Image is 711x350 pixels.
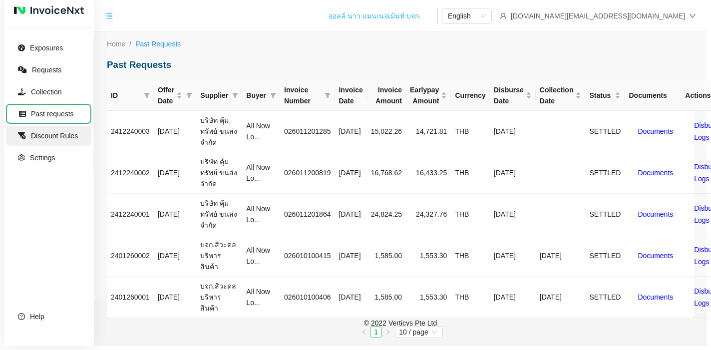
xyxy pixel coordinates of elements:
[395,326,442,338] div: Page Size
[585,152,625,193] td: SETTLED
[335,276,366,318] td: [DATE]
[196,193,242,235] td: บริษัท คุ้มทรัพย์ ขนส่ง จำกัด
[14,6,84,14] img: InvoiceNxt
[335,111,366,152] td: [DATE]
[358,326,370,338] button: left
[406,276,451,318] td: 1,553.30
[638,126,673,137] span: Documents
[280,235,335,276] td: 026010100415
[154,152,196,193] td: [DATE]
[242,193,280,235] td: All Now Lo...
[634,125,677,137] button: Documents
[246,90,266,101] span: Buyer
[242,235,280,276] td: All Now Lo...
[196,276,242,318] td: บจก.สิวะดลบริหารสินค้า
[490,193,536,235] td: [DATE]
[410,84,439,106] span: Earlypay Amount
[585,276,625,318] td: SETTLED
[585,111,625,152] td: SETTLED
[490,152,536,193] td: [DATE]
[361,329,367,335] span: left
[30,313,44,321] a: Help
[158,84,174,106] span: Offer Date
[694,132,709,143] span: Logs
[280,193,335,235] td: 026011201864
[367,111,406,152] td: 15,022.26
[32,66,61,74] a: Requests
[490,235,536,276] td: [DATE]
[335,152,366,193] td: [DATE]
[406,80,451,111] th: this column's title is Earlypay Amount,this column is sortable
[335,235,366,276] td: [DATE]
[492,8,697,24] button: user[DOMAIN_NAME][EMAIL_ADDRESS][DOMAIN_NAME]down
[634,291,677,303] button: Documents
[186,92,192,98] span: filter
[625,80,681,111] th: Documents
[490,111,536,152] td: [DATE]
[634,208,677,220] button: Documents
[329,12,421,20] span: ออลล์ นาว แมนเนจเม้นท์ บจก.
[694,215,709,226] span: Logs
[399,327,438,338] span: 10 / page
[367,193,406,235] td: 24,824.25
[31,110,74,118] a: Past requests
[154,193,196,235] td: [DATE]
[638,292,673,303] span: Documents
[500,12,507,19] span: user
[511,10,685,21] span: [DOMAIN_NAME][EMAIL_ADDRESS][DOMAIN_NAME]
[284,84,321,106] span: Invoice Number
[154,111,196,152] td: [DATE]
[280,111,335,152] td: 026011201285
[242,152,280,193] td: All Now Lo...
[154,80,196,111] th: this column's title is Offer Date,this column is sortable
[280,276,335,318] td: 026010100406
[638,167,673,178] span: Documents
[634,167,677,179] button: Documents
[451,80,489,111] th: Currency
[107,152,154,193] td: 2412240002
[196,235,242,276] td: บจก.สิวะดลบริหารสินค้า
[31,132,78,140] a: Discount Rules
[406,152,451,193] td: 16,433.25
[367,276,406,318] td: 1,585.00
[536,80,586,111] th: this column's title is Collection Date,this column is sortable
[367,80,406,111] th: Invoice Amount
[490,276,536,318] td: [DATE]
[196,111,242,152] td: บริษัท คุ้มทรัพย์ ขนส่ง จำกัด
[406,235,451,276] td: 1,553.30
[451,152,489,193] td: THB
[30,44,63,52] a: Exposures
[268,88,278,103] span: filter
[358,326,370,338] li: Previous Page
[585,80,625,111] th: this column's title is Status,this column is sortable
[154,235,196,276] td: [DATE]
[30,154,55,162] a: Settings
[232,92,238,98] span: filter
[242,111,280,152] td: All Now Lo...
[106,12,113,19] span: menu-fold
[634,250,677,262] button: Documents
[694,173,709,184] span: Logs
[367,152,406,193] td: 16,768.62
[230,88,240,103] span: filter
[31,88,61,96] a: Collection
[540,84,574,106] span: Collection Date
[270,92,276,98] span: filter
[335,193,366,235] td: [DATE]
[280,152,335,193] td: 026011200819
[370,326,382,338] li: 1
[689,12,696,19] span: down
[200,90,228,101] span: Supplier
[142,88,152,103] span: filter
[367,235,406,276] td: 1,585.00
[154,276,196,318] td: [DATE]
[107,111,154,152] td: 2412240003
[184,82,194,108] span: filter
[107,193,154,235] td: 2412240001
[323,82,333,108] span: filter
[490,80,536,111] th: this column's title is Disburse Date,this column is sortable
[585,235,625,276] td: SETTLED
[382,326,394,338] button: right
[107,59,694,70] h5: Past Requests
[694,256,709,267] span: Logs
